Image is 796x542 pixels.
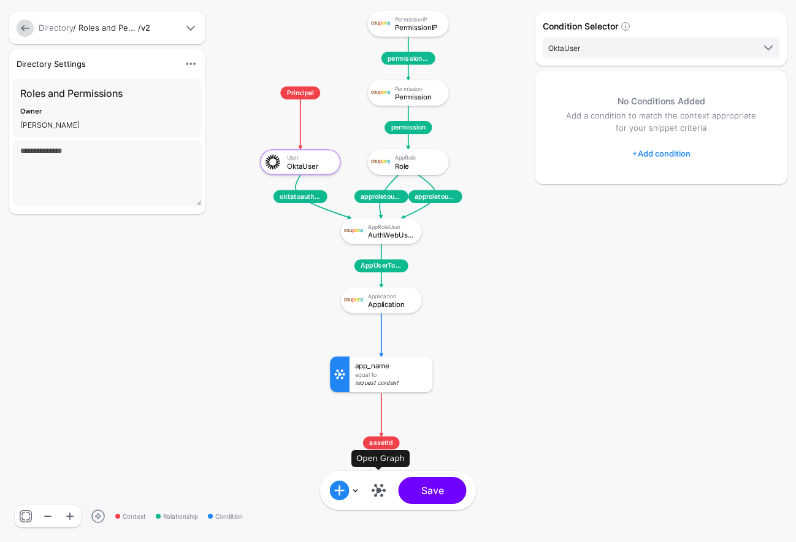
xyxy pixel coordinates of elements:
button: Save [399,477,467,504]
a: Add condition [632,144,691,163]
h3: Roles and Permissions [20,86,194,101]
div: PermissionIP [395,24,442,31]
span: Condition [208,512,243,521]
app-identifier: [PERSON_NAME] [20,120,80,130]
img: svg+xml;base64,PHN2ZyBpZD0iTG9nbyIgeG1sbnM9Imh0dHA6Ly93d3cudzMub3JnLzIwMDAvc3ZnIiB3aWR0aD0iMTIxLj... [371,14,391,34]
h5: No Conditions Added [560,95,762,107]
div: OktaUser [287,162,334,169]
div: Application [368,300,415,308]
span: + [632,149,638,158]
span: approletouser [408,190,462,203]
div: / Roles and Pe... / [36,22,181,34]
img: svg+xml;base64,PHN2ZyBpZD0iTG9nbyIgeG1sbnM9Imh0dHA6Ly93d3cudzMub3JnLzIwMDAvc3ZnIiB3aWR0aD0iMTIxLj... [344,222,364,241]
span: approletouser [354,190,408,203]
div: Equal To [355,371,427,378]
span: Principal [280,87,320,99]
span: Context [115,512,146,521]
img: svg+xml;base64,PHN2ZyBpZD0iTG9nbyIgeG1sbnM9Imh0dHA6Ly93d3cudzMub3JnLzIwMDAvc3ZnIiB3aWR0aD0iMTIxLj... [344,290,364,310]
div: PermissionIP [395,16,442,23]
div: AppRole [395,155,442,161]
p: Add a condition to match the context appropriate for your snippet criteria [560,110,762,134]
span: Relationship [156,512,198,521]
span: oktatoauthwebuser [274,190,327,203]
span: AppUserToApp [354,259,408,272]
div: Permission [395,93,442,100]
span: assetId [363,436,400,449]
span: OktaUser [548,44,580,53]
strong: v2 [141,23,150,33]
div: app_name [355,362,427,370]
div: Application [368,293,415,300]
div: Directory Settings [12,58,178,70]
a: Directory [39,23,73,33]
div: Request Context [355,381,427,387]
div: AppRoleUser [368,223,415,230]
div: AuthWebUser [368,231,415,239]
span: permission [385,121,432,134]
div: Role [395,162,442,169]
div: User [287,155,334,161]
img: svg+xml;base64,PHN2ZyBpZD0iTG9nbyIgeG1sbnM9Imh0dHA6Ly93d3cudzMub3JnLzIwMDAvc3ZnIiB3aWR0aD0iMTIxLj... [371,152,391,172]
span: permissioniptopermission [381,52,435,64]
img: svg+xml;base64,PHN2ZyBpZD0iTG9nbyIgeG1sbnM9Imh0dHA6Ly93d3cudzMub3JnLzIwMDAvc3ZnIiB3aWR0aD0iMTIxLj... [371,83,391,103]
img: svg+xml;base64,PHN2ZyB3aWR0aD0iNjQiIGhlaWdodD0iNjQiIHZpZXdCb3g9IjAgMCA2NCA2NCIgZmlsbD0ibm9uZSIgeG... [263,152,283,172]
div: Open Graph [351,450,410,467]
strong: Condition Selector [543,21,618,31]
strong: Owner [20,107,42,115]
div: Permission [395,85,442,92]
